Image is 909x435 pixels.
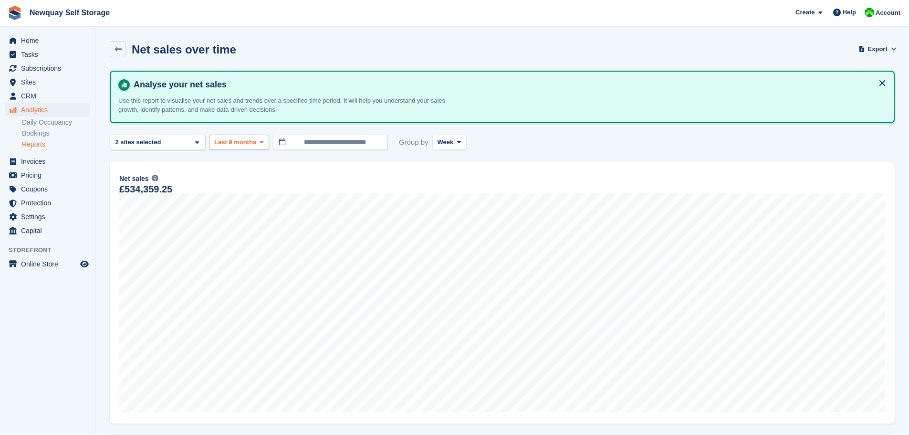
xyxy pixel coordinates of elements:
img: Baylor [865,8,874,17]
a: menu [5,224,90,237]
span: Capital [21,224,78,237]
button: Export [860,41,895,57]
span: Sites [21,75,78,89]
span: Invoices [21,155,78,168]
span: Create [795,8,815,17]
span: Group by [399,135,428,150]
img: stora-icon-8386f47178a22dfd0bd8f6a31ec36ba5ce8667c1dd55bd0f319d3a0aa187defe.svg [8,6,22,20]
a: menu [5,89,90,103]
img: icon-info-grey-7440780725fd019a000dd9b08b2336e03edf1995a4989e88bcd33f0948082b44.svg [152,175,158,181]
span: Settings [21,210,78,223]
span: Account [876,8,900,18]
p: Use this report to visualise your net sales and trends over a specified time period. It will help... [118,96,452,115]
h2: Net sales over time [132,43,236,56]
div: 2 sites selected [114,138,165,147]
span: Coupons [21,182,78,196]
span: Protection [21,196,78,210]
span: Net sales [119,174,148,184]
a: menu [5,210,90,223]
span: Pricing [21,169,78,182]
span: Last 9 months [214,138,256,147]
span: Subscriptions [21,62,78,75]
span: Tasks [21,48,78,61]
a: menu [5,257,90,271]
h4: Analyse your net sales [130,79,886,90]
a: menu [5,34,90,47]
a: menu [5,169,90,182]
a: menu [5,48,90,61]
span: Export [868,44,888,54]
a: menu [5,103,90,117]
a: menu [5,75,90,89]
span: Week [438,138,454,147]
span: Analytics [21,103,78,117]
span: Home [21,34,78,47]
span: Storefront [9,245,95,255]
a: menu [5,62,90,75]
a: Newquay Self Storage [26,5,114,21]
span: Help [843,8,856,17]
a: menu [5,155,90,168]
a: Preview store [79,258,90,270]
span: Online Store [21,257,78,271]
a: Reports [22,140,90,149]
a: menu [5,182,90,196]
button: Week [432,135,466,150]
button: Last 9 months [209,135,269,150]
a: Bookings [22,129,90,138]
div: £534,359.25 [119,185,172,193]
span: CRM [21,89,78,103]
a: Daily Occupancy [22,118,90,127]
a: menu [5,196,90,210]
